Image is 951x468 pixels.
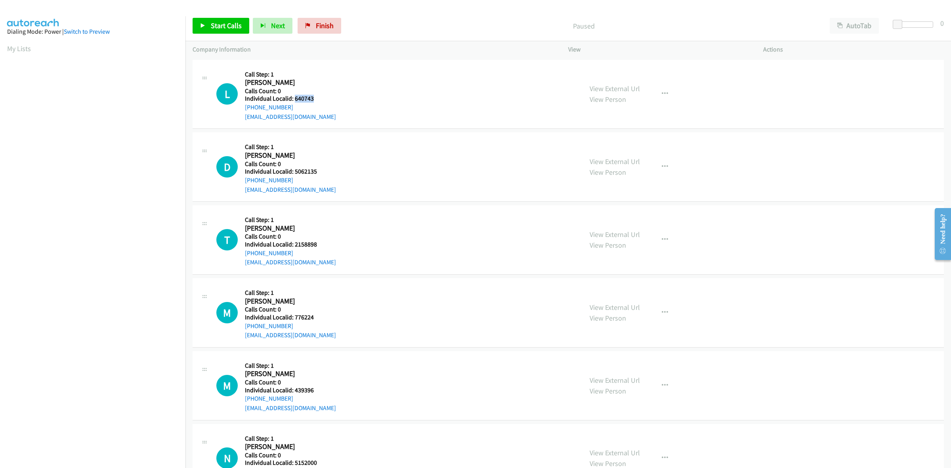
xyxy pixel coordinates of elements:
[216,156,238,178] div: The call is yet to be attempted
[590,376,640,385] a: View External Url
[216,229,238,250] h1: T
[245,404,336,412] a: [EMAIL_ADDRESS][DOMAIN_NAME]
[245,322,293,330] a: [PHONE_NUMBER]
[245,369,320,378] h2: [PERSON_NAME]
[245,386,336,394] h5: Individual Localid: 439396
[298,18,341,34] a: Finish
[7,61,185,437] iframe: Dialpad
[940,18,944,29] div: 0
[590,241,626,250] a: View Person
[590,95,626,104] a: View Person
[245,459,336,467] h5: Individual Localid: 5152000
[590,84,640,93] a: View External Url
[245,395,293,402] a: [PHONE_NUMBER]
[245,160,336,168] h5: Calls Count: 0
[316,21,334,30] span: Finish
[245,233,336,241] h5: Calls Count: 0
[245,186,336,193] a: [EMAIL_ADDRESS][DOMAIN_NAME]
[897,21,933,28] div: Delay between calls (in seconds)
[245,103,293,111] a: [PHONE_NUMBER]
[245,313,336,321] h5: Individual Localid: 776224
[590,303,640,312] a: View External Url
[245,258,336,266] a: [EMAIL_ADDRESS][DOMAIN_NAME]
[245,71,336,78] h5: Call Step: 1
[216,229,238,250] div: The call is yet to be attempted
[245,87,336,95] h5: Calls Count: 0
[245,78,320,87] h2: [PERSON_NAME]
[271,21,285,30] span: Next
[216,156,238,178] h1: D
[216,83,238,105] h1: L
[216,302,238,323] h1: M
[245,151,320,160] h2: [PERSON_NAME]
[245,216,336,224] h5: Call Step: 1
[216,375,238,396] h1: M
[216,302,238,323] div: The call is yet to be attempted
[245,451,336,459] h5: Calls Count: 0
[245,435,336,443] h5: Call Step: 1
[245,331,336,339] a: [EMAIL_ADDRESS][DOMAIN_NAME]
[211,21,242,30] span: Start Calls
[245,241,336,248] h5: Individual Localid: 2158898
[590,230,640,239] a: View External Url
[763,45,944,54] p: Actions
[245,168,336,176] h5: Individual Localid: 5062135
[7,44,31,53] a: My Lists
[245,143,336,151] h5: Call Step: 1
[193,45,554,54] p: Company Information
[590,313,626,323] a: View Person
[253,18,292,34] button: Next
[590,386,626,395] a: View Person
[245,289,336,297] h5: Call Step: 1
[245,176,293,184] a: [PHONE_NUMBER]
[590,157,640,166] a: View External Url
[245,297,320,306] h2: [PERSON_NAME]
[245,306,336,313] h5: Calls Count: 0
[7,27,178,36] div: Dialing Mode: Power |
[352,21,815,31] p: Paused
[590,459,626,468] a: View Person
[245,95,336,103] h5: Individual Localid: 640743
[245,378,336,386] h5: Calls Count: 0
[568,45,749,54] p: View
[245,362,336,370] h5: Call Step: 1
[590,168,626,177] a: View Person
[245,224,320,233] h2: [PERSON_NAME]
[216,83,238,105] div: The call is yet to be attempted
[245,249,293,257] a: [PHONE_NUMBER]
[928,202,951,266] iframe: Resource Center
[245,442,320,451] h2: [PERSON_NAME]
[64,28,110,35] a: Switch to Preview
[830,18,879,34] button: AutoTab
[216,375,238,396] div: The call is yet to be attempted
[590,448,640,457] a: View External Url
[193,18,249,34] a: Start Calls
[245,113,336,120] a: [EMAIL_ADDRESS][DOMAIN_NAME]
